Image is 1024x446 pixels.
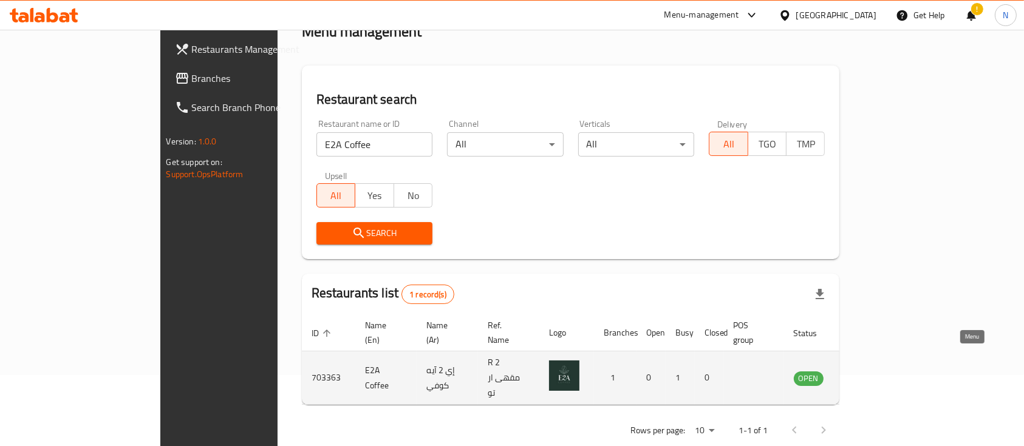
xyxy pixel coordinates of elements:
[786,132,825,156] button: TMP
[316,90,825,109] h2: Restaurant search
[539,314,594,351] th: Logo
[302,314,890,405] table: enhanced table
[165,93,332,122] a: Search Branch Phone
[739,423,768,438] p: 1-1 of 1
[447,132,563,157] div: All
[709,132,748,156] button: All
[316,183,355,208] button: All
[417,351,478,405] td: إي 2 آيه كوفي
[594,351,637,405] td: 1
[714,135,743,153] span: All
[166,133,196,149] span: Version:
[695,314,724,351] th: Closed
[399,187,428,204] span: No
[198,133,217,149] span: 1.0.0
[796,8,876,22] div: [GEOGRAPHIC_DATA]
[488,318,525,347] span: Ref. Name
[637,351,666,405] td: 0
[594,314,637,351] th: Branches
[355,183,394,208] button: Yes
[748,132,787,156] button: TGO
[578,132,694,157] div: All
[1003,8,1008,22] span: N
[794,371,824,385] span: OPEN
[312,326,335,340] span: ID
[753,135,782,153] span: TGO
[192,71,322,86] span: Branches
[312,284,454,304] h2: Restaurants list
[666,314,695,351] th: Busy
[322,187,350,204] span: All
[355,351,417,405] td: E2A Coffee
[690,422,719,440] div: Rows per page:
[695,351,724,405] td: 0
[394,183,432,208] button: No
[402,289,454,300] span: 1 record(s)
[166,154,222,170] span: Get support on:
[166,166,244,182] a: Support.OpsPlatform
[316,222,432,245] button: Search
[666,351,695,405] td: 1
[630,423,685,438] p: Rows per page:
[360,187,389,204] span: Yes
[549,360,579,391] img: E2A Coffee
[326,226,423,241] span: Search
[302,22,422,41] h2: Menu management
[426,318,463,347] span: Name (Ar)
[664,8,739,22] div: Menu-management
[165,64,332,93] a: Branches
[637,314,666,351] th: Open
[192,100,322,115] span: Search Branch Phone
[365,318,402,347] span: Name (En)
[717,120,748,128] label: Delivery
[478,351,539,405] td: R 2 مقهى ار تو
[791,135,820,153] span: TMP
[325,171,347,180] label: Upsell
[401,285,454,304] div: Total records count
[805,280,835,309] div: Export file
[734,318,770,347] span: POS group
[794,326,833,340] span: Status
[316,132,432,157] input: Search for restaurant name or ID..
[165,35,332,64] a: Restaurants Management
[192,42,322,56] span: Restaurants Management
